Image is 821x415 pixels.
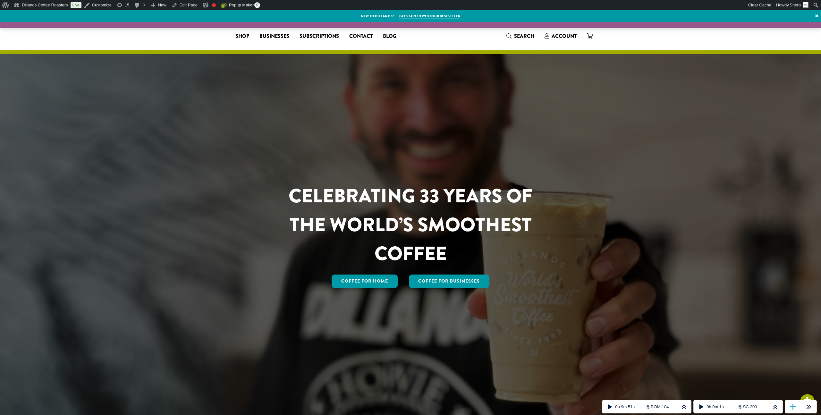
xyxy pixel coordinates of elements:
[399,13,460,19] a: Get started with our best seller
[300,32,339,40] span: Subscriptions
[332,275,398,288] a: Coffee for Home
[514,32,534,40] span: Search
[212,3,216,7] div: Focus keyphrase not set
[230,31,254,41] a: Shop
[254,2,260,8] span: 0
[501,31,539,41] a: Search
[259,32,289,40] span: Businesses
[409,275,490,288] a: Coffee For Businesses
[552,32,577,40] span: Account
[349,32,373,40] span: Contact
[235,32,249,40] span: Shop
[812,10,821,22] a: ×
[270,182,551,268] h1: CELEBRATING 33 YEARS OF THE WORLD’S SMOOTHEST COFFEE
[71,2,81,8] a: Live
[790,3,801,7] span: Shero
[383,32,396,40] span: Blog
